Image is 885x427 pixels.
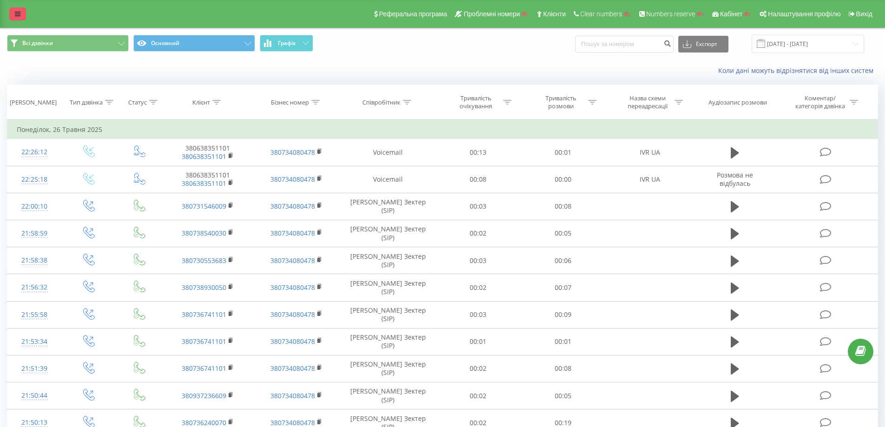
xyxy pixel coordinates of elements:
td: 00:13 [436,139,521,166]
span: Налаштування профілю [768,10,840,18]
td: [PERSON_NAME] Зектер (SIP) [341,274,436,301]
a: 380736741101 [182,337,226,346]
div: 22:26:12 [17,143,52,161]
div: 21:53:34 [17,333,52,351]
div: Статус [128,99,147,106]
div: Бізнес номер [271,99,309,106]
td: 00:03 [436,193,521,220]
a: 380734080478 [270,148,315,157]
span: Клієнти [543,10,566,18]
a: 380734080478 [270,391,315,400]
div: Клієнт [192,99,210,106]
span: Вихід [856,10,872,18]
div: 22:25:18 [17,171,52,189]
span: Numbers reserve [646,10,695,18]
input: Пошук за номером [575,36,674,53]
a: 380638351101 [182,179,226,188]
td: 00:01 [521,328,606,355]
a: 380738930050 [182,283,226,292]
td: 00:02 [436,382,521,409]
td: Voicemail [341,139,436,166]
span: Розмова не відбулась [717,171,753,188]
div: 21:50:44 [17,387,52,405]
td: 00:02 [436,274,521,301]
td: [PERSON_NAME] Зектер (SIP) [341,355,436,382]
div: 21:58:59 [17,224,52,243]
td: 00:05 [521,220,606,247]
td: 00:05 [521,382,606,409]
a: 380734080478 [270,310,315,319]
td: [PERSON_NAME] Зектер (SIP) [341,193,436,220]
a: 380734080478 [270,418,315,427]
a: 380736240070 [182,418,226,427]
td: Voicemail [341,166,436,193]
td: 380638351101 [164,166,252,193]
div: Коментар/категорія дзвінка [793,94,847,110]
div: 21:58:38 [17,251,52,269]
button: Графік [260,35,313,52]
a: 380734080478 [270,337,315,346]
a: 380638351101 [182,152,226,161]
span: Проблемні номери [464,10,520,18]
a: 380734080478 [270,229,315,237]
td: 00:08 [436,166,521,193]
div: Назва схеми переадресації [623,94,672,110]
td: Понеділок, 26 Травня 2025 [7,120,878,139]
button: Експорт [678,36,728,53]
span: Всі дзвінки [22,39,53,47]
a: 380734080478 [270,364,315,373]
td: 00:02 [436,220,521,247]
div: 21:56:32 [17,278,52,296]
td: 00:06 [521,247,606,274]
span: Clear numbers [580,10,622,18]
td: 00:01 [521,139,606,166]
div: 22:00:10 [17,197,52,216]
a: 380734080478 [270,202,315,210]
div: 21:51:39 [17,360,52,378]
div: [PERSON_NAME] [10,99,57,106]
td: 00:08 [521,193,606,220]
div: Тривалість очікування [451,94,501,110]
a: 380734080478 [270,256,315,265]
a: 380937236609 [182,391,226,400]
td: [PERSON_NAME] Зектер (SIP) [341,301,436,328]
button: Всі дзвінки [7,35,129,52]
div: Тривалість розмови [536,94,586,110]
a: 380736741101 [182,310,226,319]
td: 00:09 [521,301,606,328]
td: 00:08 [521,355,606,382]
td: 00:02 [436,355,521,382]
td: IVR UA [605,166,694,193]
td: 00:07 [521,274,606,301]
button: Основний [133,35,255,52]
span: Кабінет [720,10,743,18]
a: 380731546009 [182,202,226,210]
td: [PERSON_NAME] Зектер (SIP) [341,382,436,409]
div: Співробітник [362,99,400,106]
td: [PERSON_NAME] Зектер (SIP) [341,220,436,247]
td: [PERSON_NAME] Зектер (SIP) [341,247,436,274]
div: 21:55:58 [17,306,52,324]
a: 380736741101 [182,364,226,373]
div: Тип дзвінка [70,99,103,106]
td: 00:03 [436,301,521,328]
a: 380730553683 [182,256,226,265]
td: [PERSON_NAME] Зектер (SIP) [341,328,436,355]
a: 380738540030 [182,229,226,237]
span: Реферальна програма [379,10,447,18]
a: 380734080478 [270,175,315,184]
div: Аудіозапис розмови [708,99,767,106]
td: 00:03 [436,247,521,274]
td: IVR UA [605,139,694,166]
td: 380638351101 [164,139,252,166]
td: 00:00 [521,166,606,193]
td: 00:01 [436,328,521,355]
a: 380734080478 [270,283,315,292]
span: Графік [278,40,296,46]
a: Коли дані можуть відрізнятися вiд інших систем [718,66,878,75]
